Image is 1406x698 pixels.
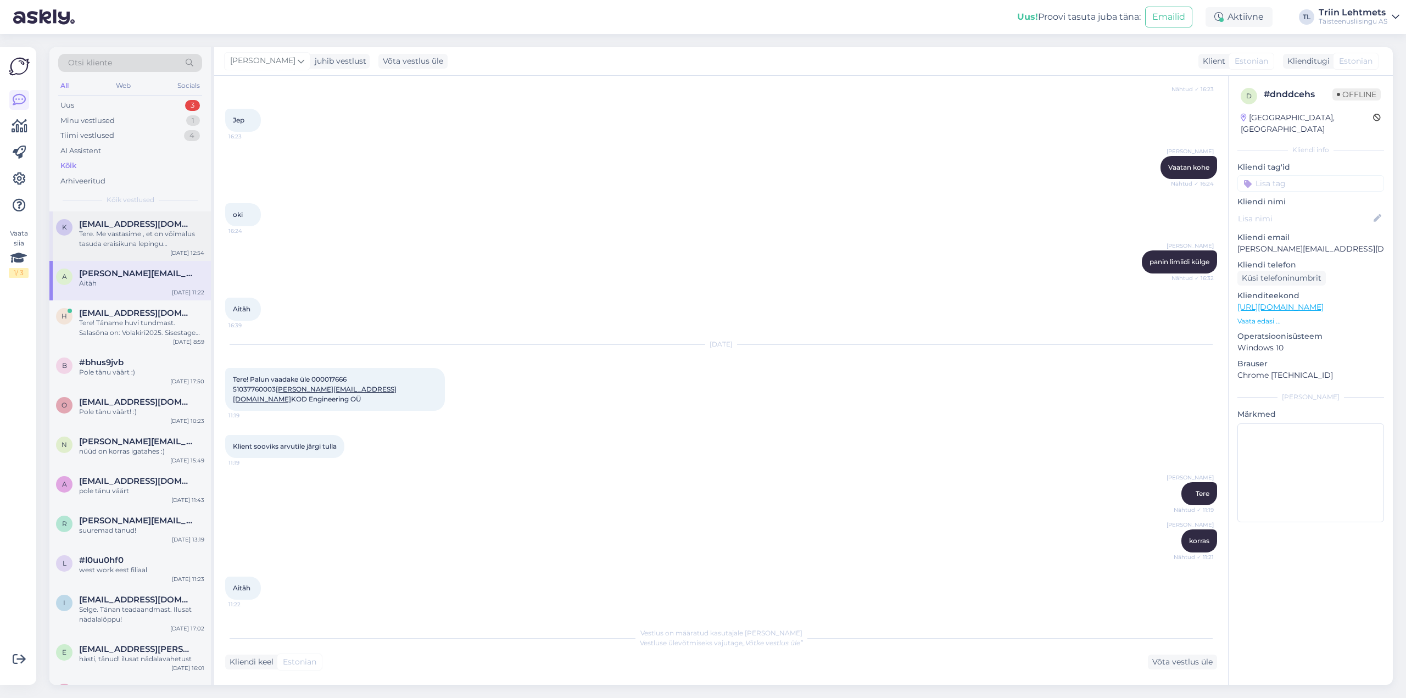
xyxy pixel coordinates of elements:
a: [PERSON_NAME][EMAIL_ADDRESS][DOMAIN_NAME] [233,385,397,403]
div: Võta vestlus üle [1148,655,1217,669]
p: Chrome [TECHNICAL_ID] [1237,370,1384,381]
div: [DATE] 17:02 [170,624,204,633]
span: l [63,559,66,567]
p: Kliendi telefon [1237,259,1384,271]
span: 16:39 [228,321,270,330]
div: hästi, tänud! ilusat nädalavahetust [79,654,204,664]
span: Vestlus on määratud kasutajale [PERSON_NAME] [640,629,802,637]
div: [DATE] 10:23 [170,417,204,425]
p: Operatsioonisüsteem [1237,331,1384,342]
div: [DATE] 16:01 [171,664,204,672]
a: Triin LehtmetsTäisteenusliisingu AS [1319,8,1399,26]
div: nüüd on korras igatahes :) [79,446,204,456]
img: Askly Logo [9,56,30,77]
div: Kliendi info [1237,145,1384,155]
div: Kõik [60,160,76,171]
a: [URL][DOMAIN_NAME] [1237,302,1324,312]
span: Otsi kliente [68,57,112,69]
div: Proovi tasuta juba täna: [1017,10,1141,24]
div: [DATE] 13:19 [172,535,204,544]
span: #bhus9jvb [79,358,124,367]
div: Tiimi vestlused [60,130,114,141]
div: # dnddcehs [1264,88,1332,101]
span: robert.afontsikov@tele2.com [79,516,193,526]
span: 11:19 [228,459,270,467]
span: K [62,223,67,231]
span: Vaatan kohe [1168,163,1209,171]
span: [PERSON_NAME] [1167,147,1214,155]
span: Tere! Palun vaadake üle 000017666 51037760003 KOD Engineering OÜ [233,375,397,403]
p: Kliendi email [1237,232,1384,243]
div: All [58,79,71,93]
div: [DATE] 12:54 [170,249,204,257]
div: west work eest filiaal [79,565,204,575]
div: Võta vestlus üle [378,54,448,69]
span: 11:22 [228,600,270,608]
div: 1 / 3 [9,268,29,278]
div: [DATE] [225,339,1217,349]
span: Aitäh [233,584,250,592]
span: allan@flex.ee [79,269,193,278]
span: eva.marie.kutsar@tele2.com [79,644,193,654]
span: Aitäh [233,305,250,313]
div: Uus [60,100,74,111]
span: Klient sooviks arvutile järgi tulla [233,442,337,450]
span: Estonian [1235,55,1268,67]
span: a [62,272,67,281]
div: Socials [175,79,202,93]
div: pole tänu väärt [79,486,204,496]
div: Tere. Me vastasime , et on võimalus tasuda eraisikuna lepingu perioodimakseid edasi, see on siis,... [79,229,204,249]
div: Pole tänu väärt! :) [79,407,204,417]
span: panin limiidi külge [1150,258,1209,266]
div: Minu vestlused [60,115,115,126]
div: Vaata siia [9,228,29,278]
div: AI Assistent [60,146,101,157]
span: [PERSON_NAME] [1167,473,1214,482]
div: Tere! Täname huvi tundmast. Salasõna on: Volakiri2025. Sisestage see salasõnaga ja vajutage: Lae ... [79,318,204,338]
span: Estonian [283,656,316,668]
span: Nähtud ✓ 16:24 [1171,180,1214,188]
span: Estonian [1339,55,1372,67]
div: [GEOGRAPHIC_DATA], [GEOGRAPHIC_DATA] [1241,112,1373,135]
div: [DATE] 8:59 [173,338,204,346]
span: Keithever52@gmail.com [79,219,193,229]
i: „Võtke vestlus üle” [743,639,803,647]
div: Klienditugi [1283,55,1330,67]
span: anett.voorel@tele2.com [79,476,193,486]
span: Nähtud ✓ 11:21 [1173,553,1214,561]
p: Märkmed [1237,409,1384,420]
div: TL [1299,9,1314,25]
span: korras [1189,537,1209,545]
div: [PERSON_NAME] [1237,392,1384,402]
button: Emailid [1145,7,1192,27]
input: Lisa nimi [1238,213,1371,225]
span: r [62,520,67,528]
div: Kliendi keel [225,656,274,668]
span: 16:23 [228,132,270,141]
div: Küsi telefoninumbrit [1237,271,1326,286]
span: Jep [233,116,244,124]
span: 16:24 [228,227,270,235]
div: Pole tänu väärt :) [79,367,204,377]
span: Nähtud ✓ 16:23 [1171,85,1214,93]
div: 1 [186,115,200,126]
b: Uus! [1017,12,1038,22]
div: [DATE] 11:22 [172,288,204,297]
span: 11:19 [228,411,270,420]
p: Kliendi tag'id [1237,161,1384,173]
span: d [1246,92,1252,100]
span: oki [233,210,243,219]
span: ilmar.tooming@eservice.ee [79,595,193,605]
div: [DATE] 15:49 [170,456,204,465]
span: e [62,648,66,656]
span: O [62,401,67,409]
span: n [62,440,67,449]
p: Vaata edasi ... [1237,316,1384,326]
div: Web [114,79,133,93]
span: [PERSON_NAME] [1167,242,1214,250]
p: [PERSON_NAME][EMAIL_ADDRESS][DOMAIN_NAME] [1237,243,1384,255]
div: Selge. Tänan teadaandmast. Ilusat nädalalõppu! [79,605,204,624]
span: neeme.nurm@klick.ee [79,437,193,446]
div: Arhiveeritud [60,176,105,187]
span: Tere [1196,489,1209,498]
